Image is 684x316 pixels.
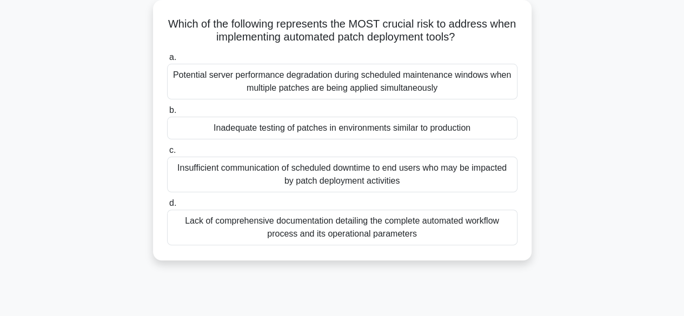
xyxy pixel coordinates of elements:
[167,210,517,245] div: Lack of comprehensive documentation detailing the complete automated workflow process and its ope...
[169,198,176,207] span: d.
[169,145,176,154] span: c.
[167,64,517,99] div: Potential server performance degradation during scheduled maintenance windows when multiple patch...
[167,117,517,139] div: Inadequate testing of patches in environments similar to production
[169,52,176,62] span: a.
[166,17,519,44] h5: Which of the following represents the MOST crucial risk to address when implementing automated pa...
[169,105,176,115] span: b.
[167,157,517,192] div: Insufficient communication of scheduled downtime to end users who may be impacted by patch deploy...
